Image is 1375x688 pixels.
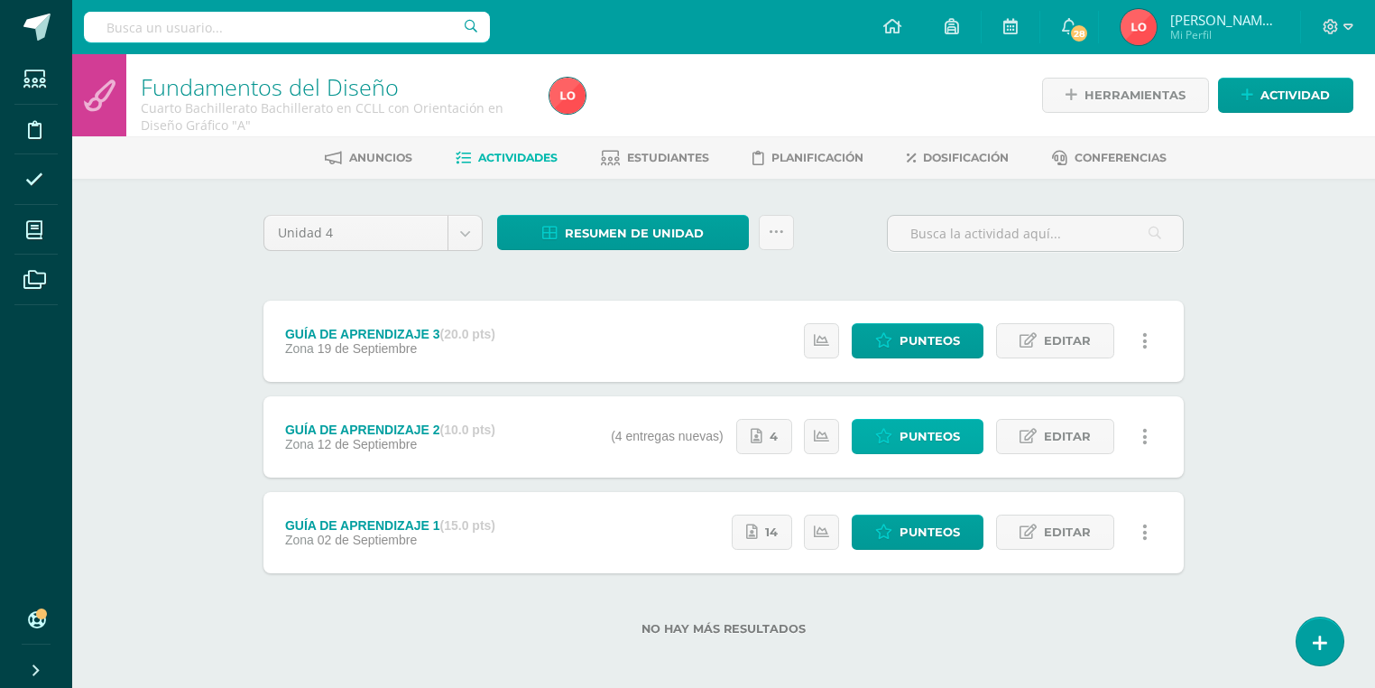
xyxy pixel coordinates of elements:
a: Actividades [456,144,558,172]
span: Conferencias [1075,151,1167,164]
img: 1a4455a17abe8e661e4fee09cdba458f.png [549,78,586,114]
a: Resumen de unidad [497,215,749,250]
span: Editar [1044,324,1091,358]
span: Editar [1044,516,1091,549]
span: Herramientas [1084,79,1186,112]
h1: Fundamentos del Diseño [141,74,528,99]
a: Planificación [752,144,863,172]
span: Unidad 4 [278,216,434,250]
span: 28 [1069,23,1089,43]
a: Anuncios [325,144,412,172]
span: Mi Perfil [1170,27,1278,42]
span: Zona [285,533,314,547]
span: Anuncios [349,151,412,164]
div: GUÍA DE APRENDIZAJE 1 [285,518,495,533]
a: 4 [736,419,792,454]
div: GUÍA DE APRENDIZAJE 3 [285,327,495,341]
img: 1a4455a17abe8e661e4fee09cdba458f.png [1121,9,1157,45]
a: Dosificación [907,144,1009,172]
span: 19 de Septiembre [318,341,418,356]
a: Punteos [852,515,983,550]
span: 4 [770,420,778,453]
span: Estudiantes [627,151,709,164]
a: Actividad [1218,78,1353,113]
a: Conferencias [1052,144,1167,172]
span: Planificación [771,151,863,164]
span: Zona [285,341,314,356]
span: 02 de Septiembre [318,533,418,547]
span: 14 [765,516,778,549]
div: GUÍA DE APRENDIZAJE 2 [285,423,495,437]
a: Fundamentos del Diseño [141,71,399,102]
span: Punteos [900,420,960,453]
strong: (10.0 pts) [440,423,495,437]
span: Punteos [900,516,960,549]
span: Resumen de unidad [565,217,704,250]
a: Punteos [852,419,983,454]
label: No hay más resultados [263,622,1184,636]
span: Actividades [478,151,558,164]
span: Dosificación [923,151,1009,164]
div: Cuarto Bachillerato Bachillerato en CCLL con Orientación en Diseño Gráfico 'A' [141,99,528,134]
a: Herramientas [1042,78,1209,113]
strong: (20.0 pts) [440,327,495,341]
a: Unidad 4 [264,216,482,250]
span: Zona [285,437,314,451]
span: Punteos [900,324,960,358]
span: 12 de Septiembre [318,437,418,451]
span: Actividad [1260,79,1330,112]
strong: (15.0 pts) [440,518,495,533]
input: Busca la actividad aquí... [888,216,1183,251]
a: 14 [732,515,792,550]
span: Editar [1044,420,1091,453]
a: Punteos [852,323,983,358]
span: [PERSON_NAME] de [PERSON_NAME] [1170,11,1278,29]
a: Estudiantes [601,144,709,172]
input: Busca un usuario... [84,12,490,42]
